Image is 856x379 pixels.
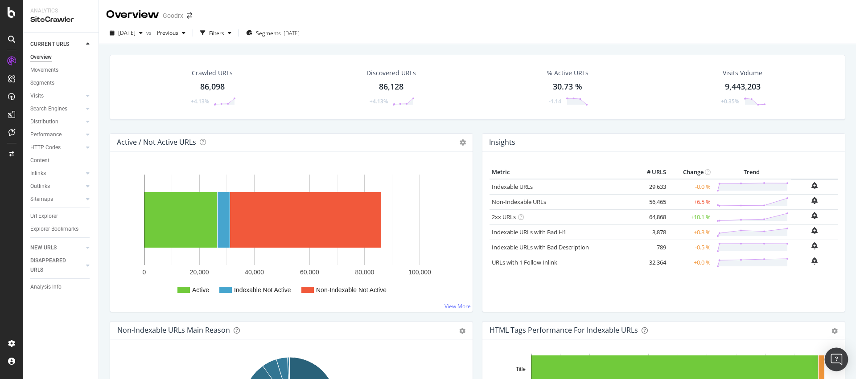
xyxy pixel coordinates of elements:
div: Non-Indexable URLs Main Reason [117,326,230,334]
td: +6.5 % [668,194,713,209]
a: DISAPPEARED URLS [30,256,83,275]
text: Title [516,366,526,372]
th: Metric [490,166,633,179]
div: arrow-right-arrow-left [187,12,192,19]
button: Segments[DATE] [243,26,303,40]
a: Explorer Bookmarks [30,224,92,234]
span: Segments [256,29,281,37]
div: 86,098 [200,81,225,93]
div: +4.13% [191,98,209,105]
div: NEW URLS [30,243,57,253]
td: +0.0 % [668,255,713,270]
i: Options [460,139,466,146]
button: Previous [153,26,189,40]
td: 56,465 [633,194,668,209]
a: Non-Indexable URLs [492,198,546,206]
div: Outlinks [30,182,50,191]
span: vs [146,29,153,37]
text: 40,000 [245,269,264,276]
a: Segments [30,78,92,88]
div: HTML Tags Performance for Indexable URLs [490,326,638,334]
text: 100,000 [408,269,431,276]
a: Url Explorer [30,212,92,221]
div: Discovered URLs [366,69,416,77]
text: 20,000 [190,269,209,276]
div: Analytics [30,7,91,15]
div: bell-plus [811,227,818,234]
a: Visits [30,91,83,101]
div: 9,443,203 [725,81,761,93]
div: Distribution [30,117,58,126]
div: % Active URLs [547,69,588,77]
div: Segments [30,78,54,88]
a: Sitemaps [30,195,83,204]
div: Explorer Bookmarks [30,224,78,234]
text: Indexable Not Active [234,286,291,293]
div: Crawled URLs [192,69,233,77]
div: bell-plus [811,197,818,204]
div: Movements [30,65,58,75]
a: CURRENT URLS [30,40,83,49]
div: [DATE] [284,29,300,37]
div: SiteCrawler [30,15,91,25]
div: Content [30,156,49,165]
div: gear [831,328,838,334]
th: Change [668,166,713,179]
div: Url Explorer [30,212,58,221]
text: 60,000 [300,269,319,276]
td: +0.3 % [668,224,713,240]
div: Goodrx [163,11,183,20]
a: Indexable URLs with Bad H1 [492,228,566,236]
td: +10.1 % [668,209,713,224]
a: NEW URLS [30,243,83,253]
a: 2xx URLs [492,213,516,221]
div: Inlinks [30,169,46,178]
div: bell-plus [811,242,818,249]
div: Sitemaps [30,195,53,204]
svg: A chart. [117,166,462,305]
td: 29,633 [633,179,668,195]
div: bell-plus [811,182,818,189]
th: Trend [713,166,791,179]
div: Visits [30,91,44,101]
div: -1.14 [549,98,561,105]
th: # URLS [633,166,668,179]
a: Outlinks [30,182,83,191]
div: 30.73 % [553,81,582,93]
a: Inlinks [30,169,83,178]
div: +0.35% [721,98,739,105]
text: Non-Indexable Not Active [316,286,387,293]
td: 32,364 [633,255,668,270]
a: URLs with 1 Follow Inlink [492,258,557,266]
a: Overview [30,53,92,62]
div: Analysis Info [30,282,62,292]
div: Overview [30,53,52,62]
button: [DATE] [106,26,146,40]
button: Filters [197,26,235,40]
div: Overview [106,7,159,22]
td: 64,868 [633,209,668,224]
div: Search Engines [30,104,67,114]
td: -0.0 % [668,179,713,195]
a: Content [30,156,92,165]
div: Performance [30,130,62,139]
div: CURRENT URLS [30,40,69,49]
div: gear [459,328,465,334]
h4: Insights [489,136,515,148]
div: 86,128 [379,81,403,93]
a: Performance [30,130,83,139]
a: View More [444,302,471,310]
span: Previous [153,29,178,37]
div: Filters [209,29,224,37]
h4: Active / Not Active URLs [117,136,196,148]
a: Indexable URLs [492,183,533,191]
div: Open Intercom Messenger [825,348,848,371]
div: bell-plus [811,257,818,265]
div: HTTP Codes [30,143,61,152]
a: Distribution [30,117,83,126]
td: 3,878 [633,224,668,240]
div: Visits Volume [723,69,762,77]
td: 789 [633,240,668,255]
a: HTTP Codes [30,143,83,152]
